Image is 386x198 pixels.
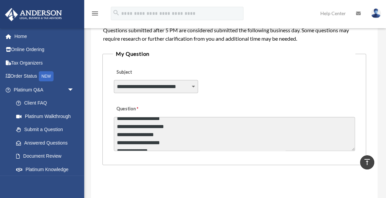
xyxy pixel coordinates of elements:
[5,70,84,83] a: Order StatusNEW
[9,136,84,150] a: Answered Questions
[39,71,54,81] div: NEW
[5,83,84,96] a: Platinum Q&Aarrow_drop_down
[9,110,84,123] a: Platinum Walkthrough
[363,158,371,166] i: vertical_align_top
[371,8,381,18] img: User Pic
[5,56,84,70] a: Tax Organizers
[9,163,84,184] a: Platinum Knowledge Room
[360,155,374,169] a: vertical_align_top
[67,83,81,97] span: arrow_drop_down
[5,30,84,43] a: Home
[9,96,84,110] a: Client FAQ
[9,123,81,136] a: Submit a Question
[91,12,99,17] a: menu
[113,49,355,58] legend: My Question
[5,43,84,56] a: Online Ordering
[112,9,120,16] i: search
[114,104,166,114] label: Question
[114,68,178,77] label: Subject
[3,8,64,21] img: Anderson Advisors Platinum Portal
[9,150,84,163] a: Document Review
[91,9,99,17] i: menu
